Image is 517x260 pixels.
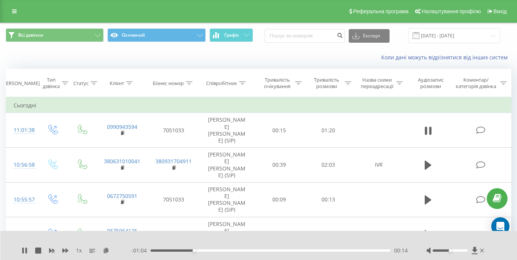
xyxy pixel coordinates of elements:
td: 00:09 [255,182,304,217]
a: 0675964125 [107,227,137,234]
div: 10:55:57 [14,192,30,207]
div: Тип дзвінка [43,77,60,90]
span: Всі дзвінки [18,32,43,38]
button: Основний [107,28,205,42]
span: Налаштування профілю [422,8,481,14]
button: Графік [210,28,253,42]
div: [PERSON_NAME] [2,80,40,87]
a: 0672750591 [107,192,137,200]
div: Accessibility label [449,249,452,252]
div: Співробітник [206,80,237,87]
td: 7051033 [148,113,199,148]
td: [PERSON_NAME] [PERSON_NAME] (SIP) [199,217,255,252]
div: 10:52:33 [14,227,30,241]
div: Статус [73,80,88,87]
td: 7051033 [148,182,199,217]
div: Клієнт [110,80,124,87]
td: 02:03 [304,148,353,183]
td: Сьогодні [6,98,511,113]
div: Бізнес номер [153,80,184,87]
td: 01:20 [304,113,353,148]
span: Реферальна програма [353,8,409,14]
td: 01:01 [304,217,353,252]
td: 00:39 [255,148,304,183]
span: - 01:04 [131,247,151,254]
div: Accessibility label [193,249,196,252]
td: 7051033 [148,217,199,252]
button: Всі дзвінки [6,28,104,42]
a: 380631010041 [104,158,140,165]
div: Тривалість очікування [261,77,293,90]
span: Вихід [494,8,507,14]
a: 380931704911 [155,158,192,165]
div: Назва схеми переадресації [360,77,394,90]
td: 00:15 [255,113,304,148]
input: Пошук за номером [265,29,345,43]
td: [PERSON_NAME] [PERSON_NAME] (SIP) [199,148,255,183]
td: IVR [353,148,405,183]
div: 10:56:58 [14,158,30,172]
td: [PERSON_NAME] [PERSON_NAME] (SIP) [199,113,255,148]
td: 00:13 [304,182,353,217]
div: 11:01:38 [14,123,30,138]
span: 1 x [76,247,82,254]
td: 00:24 [255,217,304,252]
div: Open Intercom Messenger [491,217,509,235]
span: 00:14 [394,247,408,254]
div: Коментар/категорія дзвінка [454,77,498,90]
div: Тривалість розмови [311,77,342,90]
span: Графік [224,32,239,38]
a: 0990943594 [107,123,137,130]
td: [PERSON_NAME] [PERSON_NAME] (SIP) [199,182,255,217]
button: Експорт [349,29,390,43]
div: Аудіозапис розмови [411,77,450,90]
a: Коли дані можуть відрізнятися вiд інших систем [381,54,511,61]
